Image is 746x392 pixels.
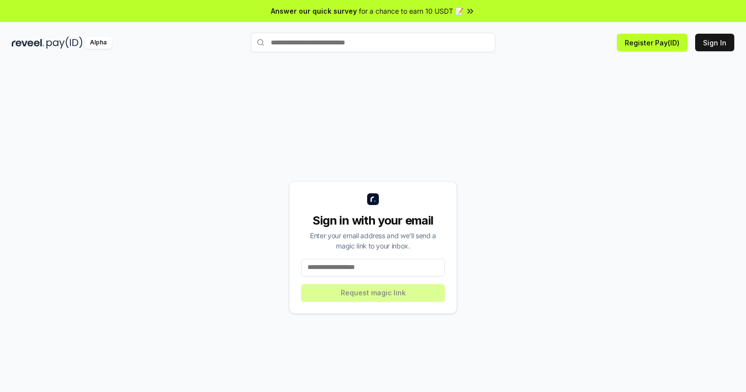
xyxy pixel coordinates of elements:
button: Sign In [695,34,734,51]
div: Alpha [85,37,112,49]
span: Answer our quick survey [271,6,357,16]
button: Register Pay(ID) [617,34,687,51]
img: pay_id [46,37,83,49]
div: Enter your email address and we’ll send a magic link to your inbox. [301,230,445,251]
span: for a chance to earn 10 USDT 📝 [359,6,463,16]
img: logo_small [367,193,379,205]
div: Sign in with your email [301,213,445,228]
img: reveel_dark [12,37,44,49]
